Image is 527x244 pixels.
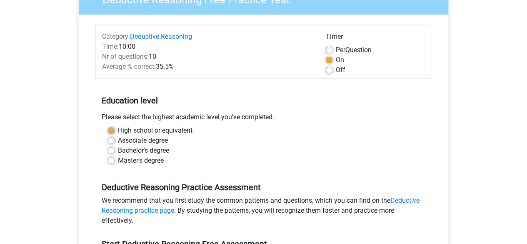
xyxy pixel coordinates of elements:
[130,33,192,40] a: Deductive Reasoning
[118,156,164,166] label: Master's degree
[102,63,156,70] span: Average % correct:
[336,45,372,55] label: Question
[336,65,345,75] label: Off
[326,32,425,45] div: Timer
[96,52,320,62] div: 10
[102,182,426,192] h5: Deductive Reasoning Practice Assessment
[102,53,149,60] span: Nr of questions:
[95,196,432,229] div: We recommend that you first study the common patterns and questions, which you can find on the . ...
[336,55,344,65] label: On
[336,46,345,54] span: Per
[102,43,119,50] span: Time:
[102,92,426,109] h5: Education level
[102,33,130,40] span: Category:
[118,136,168,146] label: Associate degree
[96,62,320,72] div: 35.5%
[96,42,320,52] div: 10:00
[95,112,432,126] div: Please select the highest academic level you’ve completed.
[118,146,169,156] label: Bachelor's degree
[118,126,192,136] label: High school or equivalent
